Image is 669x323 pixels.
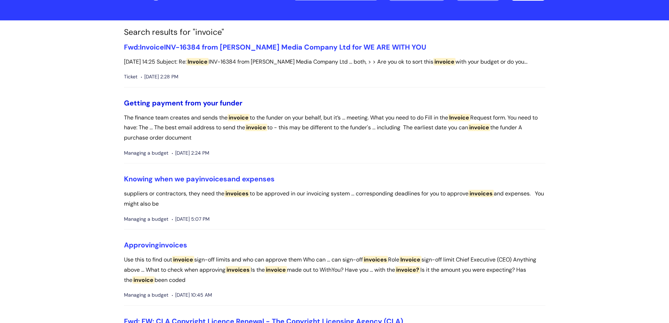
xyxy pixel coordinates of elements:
[141,72,178,81] span: [DATE] 2:28 PM
[468,124,490,131] span: invoice
[172,215,210,224] span: [DATE] 5:07 PM
[172,149,209,157] span: [DATE] 2:24 PM
[124,43,426,52] a: Fwd:InvoiceINV-16384 from [PERSON_NAME] Media Company Ltd for WE ARE WITH YOU
[124,189,545,209] p: suppliers or contractors, they need the to be approved in our invoicing system ... corresponding ...
[225,266,251,273] span: invoices
[132,276,155,284] span: invoice
[228,114,250,121] span: invoice
[433,58,455,65] span: invoice
[245,124,267,131] span: invoice
[124,291,168,299] span: Managing a budget
[468,190,494,197] span: invoices
[199,174,227,183] span: invoices
[186,58,209,65] span: Invoice
[159,240,187,250] span: invoices
[395,266,420,273] span: invoice?
[124,72,137,81] span: Ticket
[124,57,545,67] p: [DATE] 14:25 Subject: Re: INV-16384 from [PERSON_NAME] Media Company Ltd ... both, > > Are you ok...
[124,113,545,143] p: The finance team creates and sends the to the funder on your behalf, but it’s ... meeting. What y...
[172,291,212,299] span: [DATE] 10:45 AM
[124,149,168,157] span: Managing a budget
[399,256,421,263] span: Invoice
[265,266,287,273] span: invoice
[224,190,250,197] span: invoices
[363,256,388,263] span: invoices
[124,240,187,250] a: Approvinginvoices
[124,27,545,37] h1: Search results for "invoice"
[140,43,164,52] span: Invoice
[124,255,545,285] p: Use this to find out sign-off limits and who can approve them Who can ... can sign-off Role sign-...
[124,98,242,108] a: Getting payment from your funder
[172,256,194,263] span: invoice
[124,215,168,224] span: Managing a budget
[124,174,275,183] a: Knowing when we payinvoicesand expenses
[448,114,470,121] span: Invoice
